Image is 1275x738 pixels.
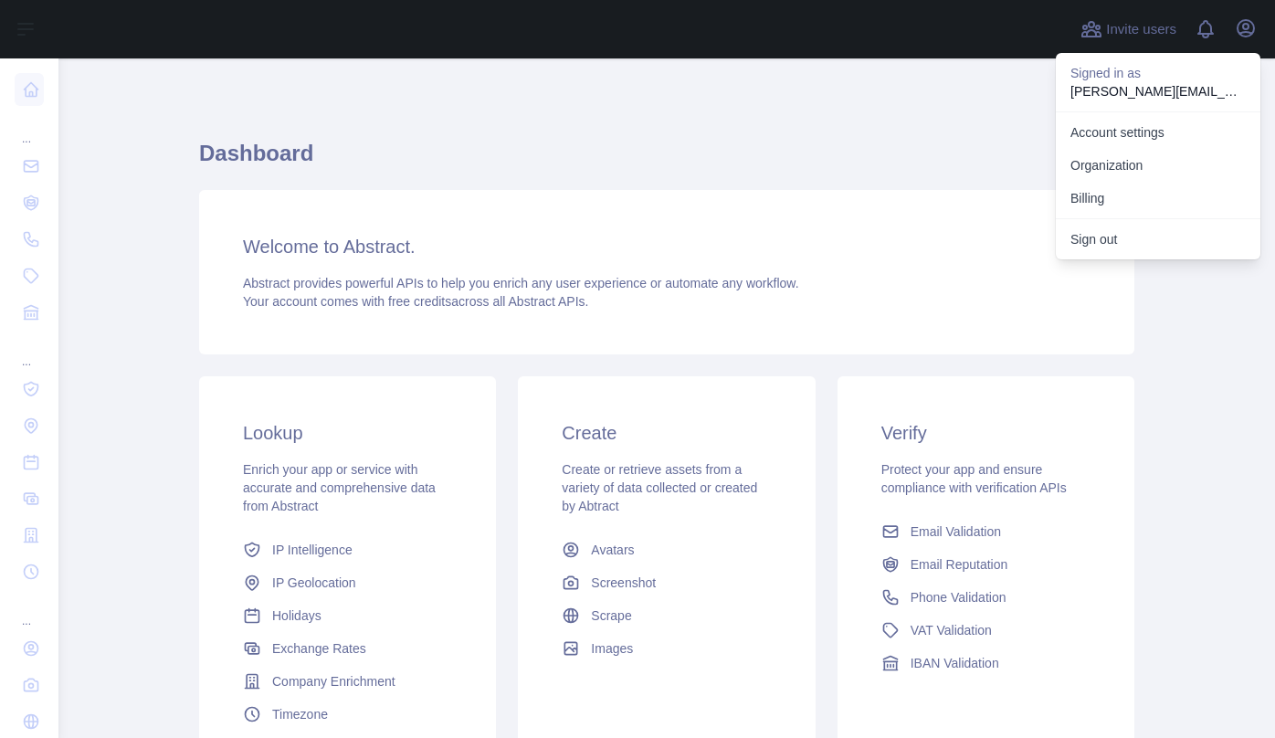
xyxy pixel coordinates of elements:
[1106,19,1176,40] span: Invite users
[272,639,366,658] span: Exchange Rates
[591,606,631,625] span: Scrape
[1070,82,1246,100] p: [PERSON_NAME][EMAIL_ADDRESS][PERSON_NAME][DOMAIN_NAME]
[199,139,1134,183] h1: Dashboard
[874,647,1098,680] a: IBAN Validation
[1056,149,1260,182] a: Organization
[272,672,395,691] span: Company Enrichment
[272,541,353,559] span: IP Intelligence
[243,294,588,309] span: Your account comes with across all Abstract APIs.
[236,599,459,632] a: Holidays
[236,632,459,665] a: Exchange Rates
[236,698,459,731] a: Timezone
[236,533,459,566] a: IP Intelligence
[562,462,757,513] span: Create or retrieve assets from a variety of data collected or created by Abtract
[15,592,44,628] div: ...
[243,462,436,513] span: Enrich your app or service with accurate and comprehensive data from Abstract
[911,522,1001,541] span: Email Validation
[591,639,633,658] span: Images
[911,621,992,639] span: VAT Validation
[1056,182,1260,215] button: Billing
[1056,223,1260,256] button: Sign out
[15,110,44,146] div: ...
[388,294,451,309] span: free credits
[1077,15,1180,44] button: Invite users
[236,566,459,599] a: IP Geolocation
[272,606,321,625] span: Holidays
[272,705,328,723] span: Timezone
[881,420,1091,446] h3: Verify
[554,599,778,632] a: Scrape
[911,654,999,672] span: IBAN Validation
[1070,64,1246,82] p: Signed in as
[911,555,1008,574] span: Email Reputation
[874,581,1098,614] a: Phone Validation
[911,588,1006,606] span: Phone Validation
[554,566,778,599] a: Screenshot
[272,574,356,592] span: IP Geolocation
[591,574,656,592] span: Screenshot
[591,541,634,559] span: Avatars
[243,420,452,446] h3: Lookup
[554,533,778,566] a: Avatars
[874,614,1098,647] a: VAT Validation
[562,420,771,446] h3: Create
[874,548,1098,581] a: Email Reputation
[554,632,778,665] a: Images
[243,276,799,290] span: Abstract provides powerful APIs to help you enrich any user experience or automate any workflow.
[1056,116,1260,149] a: Account settings
[243,234,1091,259] h3: Welcome to Abstract.
[881,462,1067,495] span: Protect your app and ensure compliance with verification APIs
[236,665,459,698] a: Company Enrichment
[874,515,1098,548] a: Email Validation
[15,332,44,369] div: ...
